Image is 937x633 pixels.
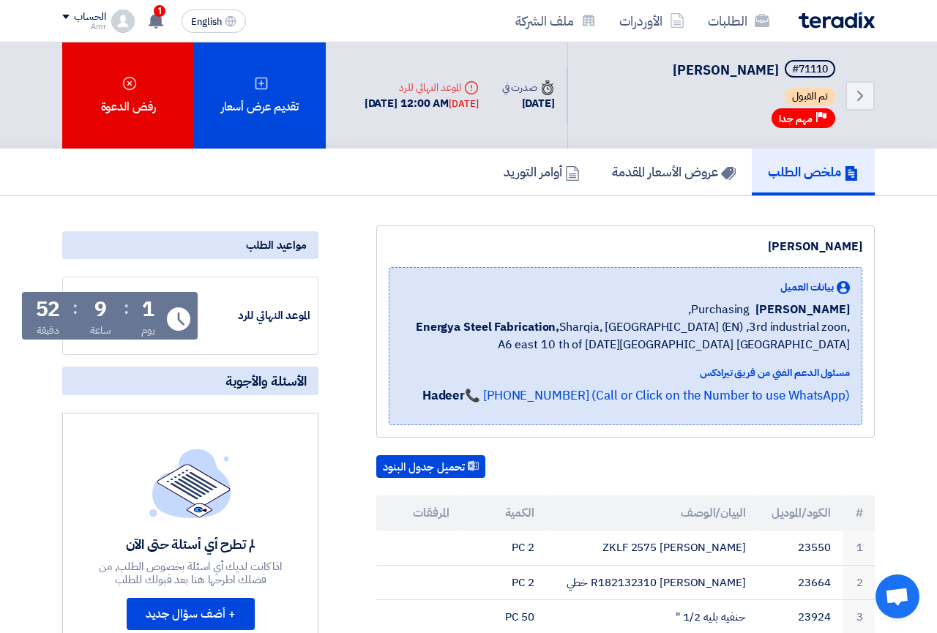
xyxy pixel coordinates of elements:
strong: Hadeer [422,386,465,405]
div: رفض الدعوة [62,42,194,149]
span: بيانات العميل [780,280,834,295]
td: 1 [843,531,876,565]
div: لم تطرح أي أسئلة حتى الآن [83,536,297,553]
h5: أوامر التوريد [504,163,580,180]
div: [PERSON_NAME] [389,238,862,255]
div: الموعد النهائي للرد [365,80,479,95]
td: R182132310 [PERSON_NAME] خطي [545,565,757,600]
div: يوم [141,323,155,338]
td: 2 [843,565,876,600]
a: الطلبات [696,4,781,38]
a: عروض الأسعار المقدمة [596,149,752,195]
a: الأوردرات [608,4,696,38]
div: مسئول الدعم الفني من فريق تيرادكس [401,365,850,381]
div: ساعة [90,323,111,338]
span: [PERSON_NAME] [755,301,850,318]
td: 2 PC [461,565,546,600]
div: اذا كانت لديك أي اسئلة بخصوص الطلب, من فضلك اطرحها هنا بعد قبولك للطلب [83,560,297,586]
div: [DATE] [449,97,478,111]
div: [DATE] [502,95,555,112]
span: [PERSON_NAME] [673,60,779,80]
h5: ملخص الطلب [768,163,859,180]
th: الكود/الموديل [758,495,843,531]
div: 1 [142,299,154,320]
button: English [182,10,246,33]
span: Purchasing, [688,301,750,318]
a: 📞 [PHONE_NUMBER] (Call or Click on the Number to use WhatsApp) [465,386,850,405]
th: الكمية [461,495,546,531]
a: Open chat [876,574,919,618]
div: مواعيد الطلب [62,231,318,259]
td: ZKLF 2575 [PERSON_NAME] [545,531,757,565]
div: الحساب [74,11,105,23]
span: Sharqia, [GEOGRAPHIC_DATA] (EN) ,3rd industrial zoon, A6 east 10 th of [DATE][GEOGRAPHIC_DATA] [G... [401,318,850,353]
div: دقيقة [37,323,59,338]
h5: عروض الأسعار المقدمة [612,163,736,180]
th: البيان/الوصف [545,495,757,531]
td: 2 PC [461,531,546,565]
button: + أضف سؤال جديد [127,598,255,630]
a: ملف الشركة [504,4,608,38]
span: 1 [154,5,165,17]
img: profile_test.png [111,10,135,33]
span: English [191,17,222,27]
div: #71110 [792,64,828,75]
span: الأسئلة والأجوبة [225,372,307,389]
div: [DATE] 12:00 AM [365,95,479,112]
h5: رولمان بلي [673,60,838,80]
div: صدرت في [502,80,555,95]
span: مهم جدا [779,112,813,126]
img: empty_state_list.svg [149,449,231,517]
b: Energya Steel Fabrication, [416,318,559,336]
button: تحميل جدول البنود [376,455,485,479]
div: 52 [36,299,61,320]
span: تم القبول [785,88,835,105]
div: تقديم عرض أسعار [194,42,326,149]
div: 9 [94,299,107,320]
th: المرفقات [376,495,461,531]
td: 23664 [758,565,843,600]
img: Teradix logo [799,12,875,29]
div: Amr [62,23,105,31]
a: أوامر التوريد [488,149,596,195]
a: ملخص الطلب [752,149,875,195]
div: الموعد النهائي للرد [201,307,310,324]
td: 23550 [758,531,843,565]
div: : [124,295,129,321]
th: # [843,495,876,531]
div: : [72,295,78,321]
